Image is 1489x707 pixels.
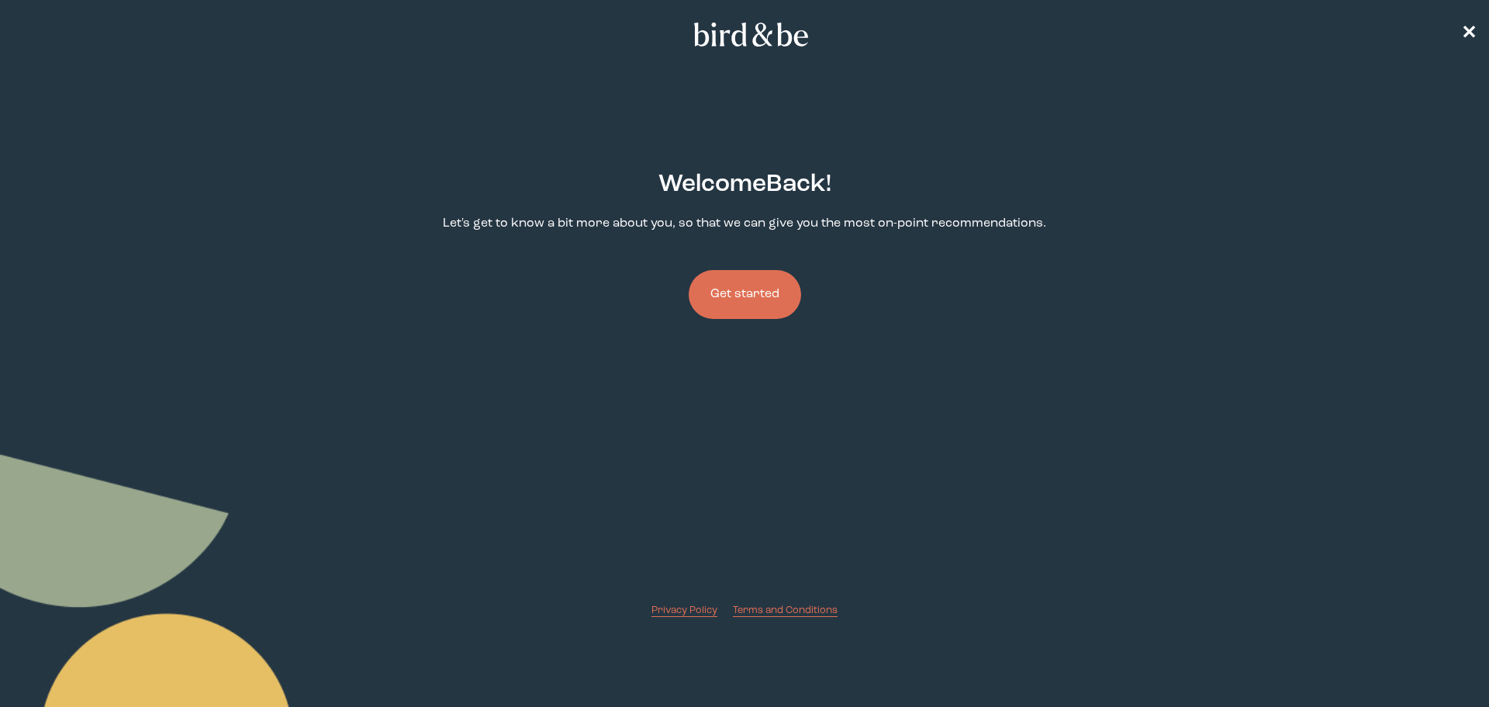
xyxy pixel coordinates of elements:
[443,215,1046,233] p: Let's get to know a bit more about you, so that we can give you the most on-point recommendations.
[658,167,831,203] h2: Welcome Back !
[651,603,717,618] a: Privacy Policy
[1461,21,1477,48] a: ✕
[689,270,801,319] button: Get started
[689,245,801,344] a: Get started
[733,603,838,618] a: Terms and Conditions
[733,605,838,615] span: Terms and Conditions
[651,605,717,615] span: Privacy Policy
[1461,25,1477,43] span: ✕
